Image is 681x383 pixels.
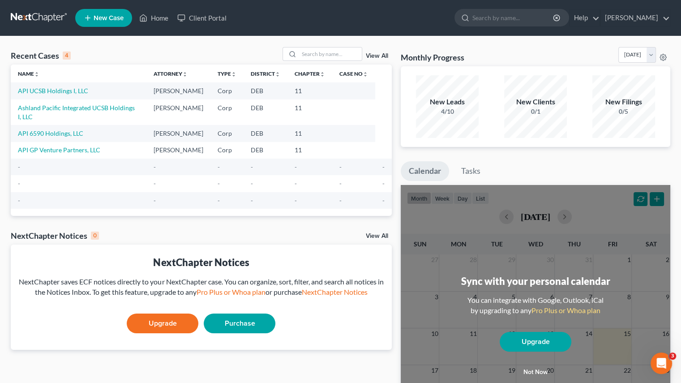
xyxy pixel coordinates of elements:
[154,197,156,204] span: -
[218,197,220,204] span: -
[94,15,124,22] span: New Case
[173,10,231,26] a: Client Portal
[416,107,479,116] div: 4/10
[600,10,670,26] a: [PERSON_NAME]
[500,363,571,381] button: Not now
[295,180,297,187] span: -
[301,288,367,296] a: NextChapter Notices
[18,180,20,187] span: -
[18,129,83,137] a: API 6590 Holdings, LLC
[251,163,253,171] span: -
[287,82,332,99] td: 11
[244,125,287,142] td: DEB
[154,163,156,171] span: -
[287,142,332,159] td: 11
[135,10,173,26] a: Home
[182,72,188,77] i: unfold_more
[464,295,607,316] div: You can integrate with Google, Outlook, iCal by upgrading to any
[339,163,342,171] span: -
[244,142,287,159] td: DEB
[146,142,210,159] td: [PERSON_NAME]
[366,233,388,239] a: View All
[210,99,244,125] td: Corp
[382,197,385,204] span: -
[11,230,99,241] div: NextChapter Notices
[504,107,567,116] div: 0/1
[210,142,244,159] td: Corp
[299,47,362,60] input: Search by name...
[592,97,655,107] div: New Filings
[339,197,342,204] span: -
[363,72,368,77] i: unfold_more
[18,197,20,204] span: -
[295,197,297,204] span: -
[453,161,488,181] a: Tasks
[218,180,220,187] span: -
[531,306,600,314] a: Pro Plus or Whoa plan
[500,332,571,352] a: Upgrade
[401,161,449,181] a: Calendar
[146,125,210,142] td: [PERSON_NAME]
[18,146,100,154] a: API GP Venture Partners, LLC
[63,52,71,60] div: 4
[592,107,655,116] div: 0/5
[382,163,385,171] span: -
[18,70,39,77] a: Nameunfold_more
[287,125,332,142] td: 11
[251,180,253,187] span: -
[251,197,253,204] span: -
[18,277,385,297] div: NextChapter saves ECF notices directly to your NextChapter case. You can organize, sort, filter, ...
[218,163,220,171] span: -
[669,353,676,360] span: 3
[18,163,20,171] span: -
[11,50,71,61] div: Recent Cases
[196,288,265,296] a: Pro Plus or Whoa plan
[366,53,388,59] a: View All
[275,72,280,77] i: unfold_more
[295,70,325,77] a: Chapterunfold_more
[244,82,287,99] td: DEB
[154,180,156,187] span: -
[231,72,236,77] i: unfold_more
[146,99,210,125] td: [PERSON_NAME]
[461,274,610,288] div: Sync with your personal calendar
[287,99,332,125] td: 11
[34,72,39,77] i: unfold_more
[91,232,99,240] div: 0
[651,353,672,374] iframe: Intercom live chat
[251,70,280,77] a: Districtunfold_more
[127,314,198,333] a: Upgrade
[570,10,600,26] a: Help
[210,125,244,142] td: Corp
[244,99,287,125] td: DEB
[18,255,385,269] div: NextChapter Notices
[154,70,188,77] a: Attorneyunfold_more
[218,70,236,77] a: Typeunfold_more
[18,104,135,120] a: Ashland Pacific Integrated UCSB Holdings I, LLC
[504,97,567,107] div: New Clients
[18,87,88,95] a: API UCSB Holdings I, LLC
[382,180,385,187] span: -
[401,52,464,63] h3: Monthly Progress
[295,163,297,171] span: -
[210,82,244,99] td: Corp
[472,9,554,26] input: Search by name...
[320,72,325,77] i: unfold_more
[339,70,368,77] a: Case Nounfold_more
[146,82,210,99] td: [PERSON_NAME]
[204,314,275,333] a: Purchase
[416,97,479,107] div: New Leads
[339,180,342,187] span: -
